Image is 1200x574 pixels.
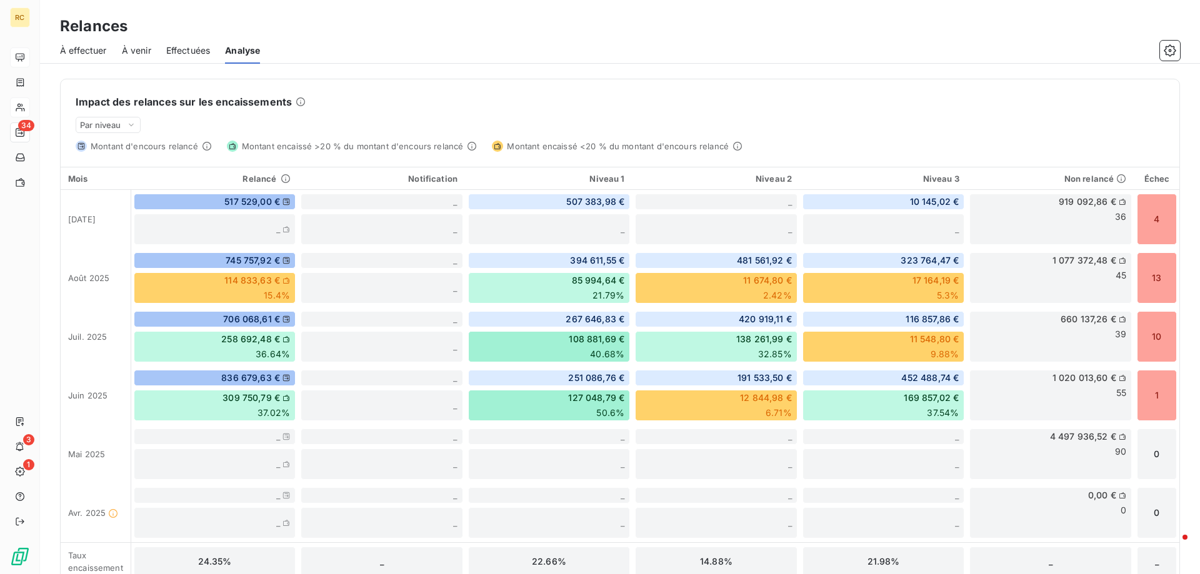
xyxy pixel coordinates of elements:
h6: Impact des relances sur les encaissements [76,94,292,109]
span: 517 529,00 € [224,195,280,208]
span: _ [955,490,959,500]
div: Échec [1142,174,1172,184]
span: _ [276,490,280,500]
span: _ [276,517,280,528]
div: 1 [1137,370,1177,421]
span: _ [453,431,457,442]
span: 660 137,26 € [1061,313,1116,325]
span: _ [453,372,457,383]
span: 37.54% [927,407,959,419]
span: 3 [23,434,34,445]
span: _ [788,490,792,500]
span: _ [788,458,792,469]
span: 1 020 013,60 € [1052,372,1116,384]
h3: Relances [60,15,127,37]
span: Montant d'encours relancé [91,141,198,151]
span: [DATE] [68,214,96,224]
span: _ [955,458,959,469]
span: Effectuées [166,44,211,57]
span: _ [788,196,792,207]
span: 706 068,61 € [223,313,280,325]
span: _ [453,196,457,207]
span: À effectuer [60,44,107,57]
span: _ [276,458,280,469]
span: _ [955,431,959,442]
span: 11 548,80 € [910,333,959,345]
span: 4 497 936,52 € [1050,430,1116,443]
div: 13 [1137,252,1177,304]
span: 12 844,98 € [740,392,792,404]
div: 0 [1137,487,1177,538]
span: 21.79% [592,289,624,302]
span: 50.6% [596,407,624,419]
span: 745 757,92 € [226,254,280,267]
span: Niveau 3 [923,174,959,184]
span: _ [621,431,624,442]
span: _ [453,490,457,500]
span: Montant encaissé >20 % du montant d'encours relancé [242,141,464,151]
span: Par niveau [80,120,121,130]
span: 507 383,98 € [566,195,624,208]
span: _ [453,224,457,234]
span: 17 164,19 € [912,274,959,287]
span: Montant encaissé <20 % du montant d'encours relancé [507,141,729,151]
span: _ [788,224,792,234]
span: _ [955,517,959,528]
span: _ [955,224,959,234]
span: _ [621,458,624,469]
span: 1 [23,459,34,470]
span: 10 145,02 € [910,195,959,208]
div: RC [10,7,30,27]
span: août 2025 [68,273,109,283]
span: 267 646,83 € [566,313,624,325]
span: _ [453,517,457,528]
span: 452 488,74 € [901,372,959,384]
div: Non relancé [974,174,1126,184]
span: 90 [1115,445,1126,458]
span: 5.3% [937,289,959,302]
div: 10 [1137,311,1177,362]
span: _ [453,314,457,324]
span: 32.85% [758,348,792,360]
span: Analyse [225,44,260,57]
span: _ [453,458,457,469]
span: 116 857,86 € [906,313,959,325]
span: 6.71% [766,407,792,419]
span: 251 086,76 € [568,372,624,384]
span: 138 261,99 € [736,333,792,345]
span: juil. 2025 [68,332,107,342]
span: _ [276,224,280,234]
span: avr. 2025 [68,508,106,518]
span: 394 611,55 € [570,254,624,267]
span: _ [788,517,792,528]
span: 258 692,48 € [221,333,280,345]
span: _ [621,517,624,528]
span: 34 [18,120,34,131]
div: 4 [1137,194,1177,245]
span: Taux encaissement [68,550,123,573]
span: 836 679,63 € [221,372,280,384]
span: mai 2025 [68,449,105,459]
span: 11 674,80 € [743,274,792,287]
span: 323 764,47 € [901,254,959,267]
span: 127 048,79 € [568,392,624,404]
span: 40.68% [590,348,624,360]
span: _ [453,400,457,410]
span: 45 [1116,269,1126,282]
span: 0,00 € [1088,489,1116,502]
span: À venir [122,44,151,57]
span: 191 533,50 € [737,372,792,384]
span: 55 [1116,387,1126,399]
span: 9.88% [931,348,959,360]
span: 85 994,64 € [572,274,625,287]
span: 36 [1115,210,1126,223]
span: _ [453,282,457,293]
span: 420 919,11 € [739,313,792,325]
span: 309 750,79 € [222,392,280,404]
span: 919 092,86 € [1059,195,1116,208]
span: _ [621,490,624,500]
span: _ [453,255,457,265]
span: _ [788,431,792,442]
iframe: Intercom live chat [1157,532,1187,562]
span: Niveau 1 [589,174,624,184]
